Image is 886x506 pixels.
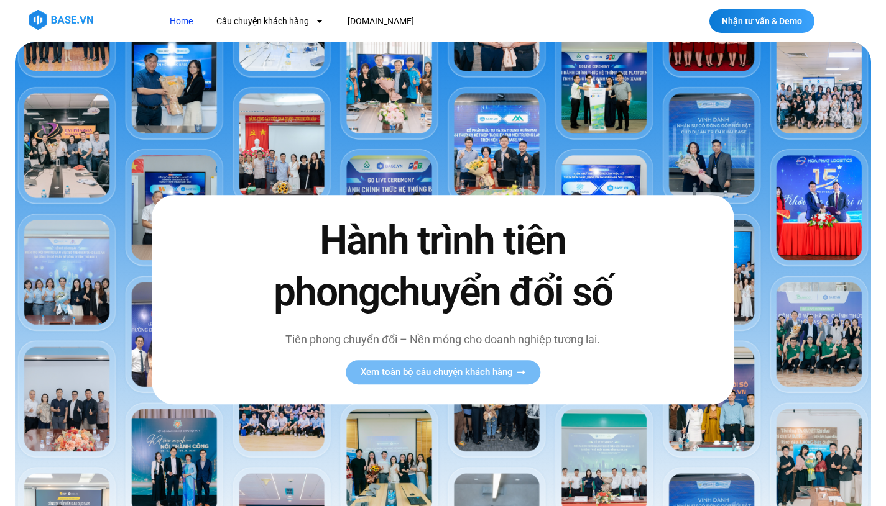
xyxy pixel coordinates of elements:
a: [DOMAIN_NAME] [338,10,423,33]
a: Xem toàn bộ câu chuyện khách hàng [346,360,540,384]
h2: Hành trình tiên phong [247,215,638,319]
span: Nhận tư vấn & Demo [722,17,802,25]
span: chuyển đổi số [379,269,612,316]
nav: Menu [160,10,632,33]
a: Câu chuyện khách hàng [207,10,333,33]
a: Nhận tư vấn & Demo [709,9,814,33]
p: Tiên phong chuyển đổi – Nền móng cho doanh nghiệp tương lai. [247,331,638,348]
span: Xem toàn bộ câu chuyện khách hàng [361,368,513,377]
a: Home [160,10,202,33]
